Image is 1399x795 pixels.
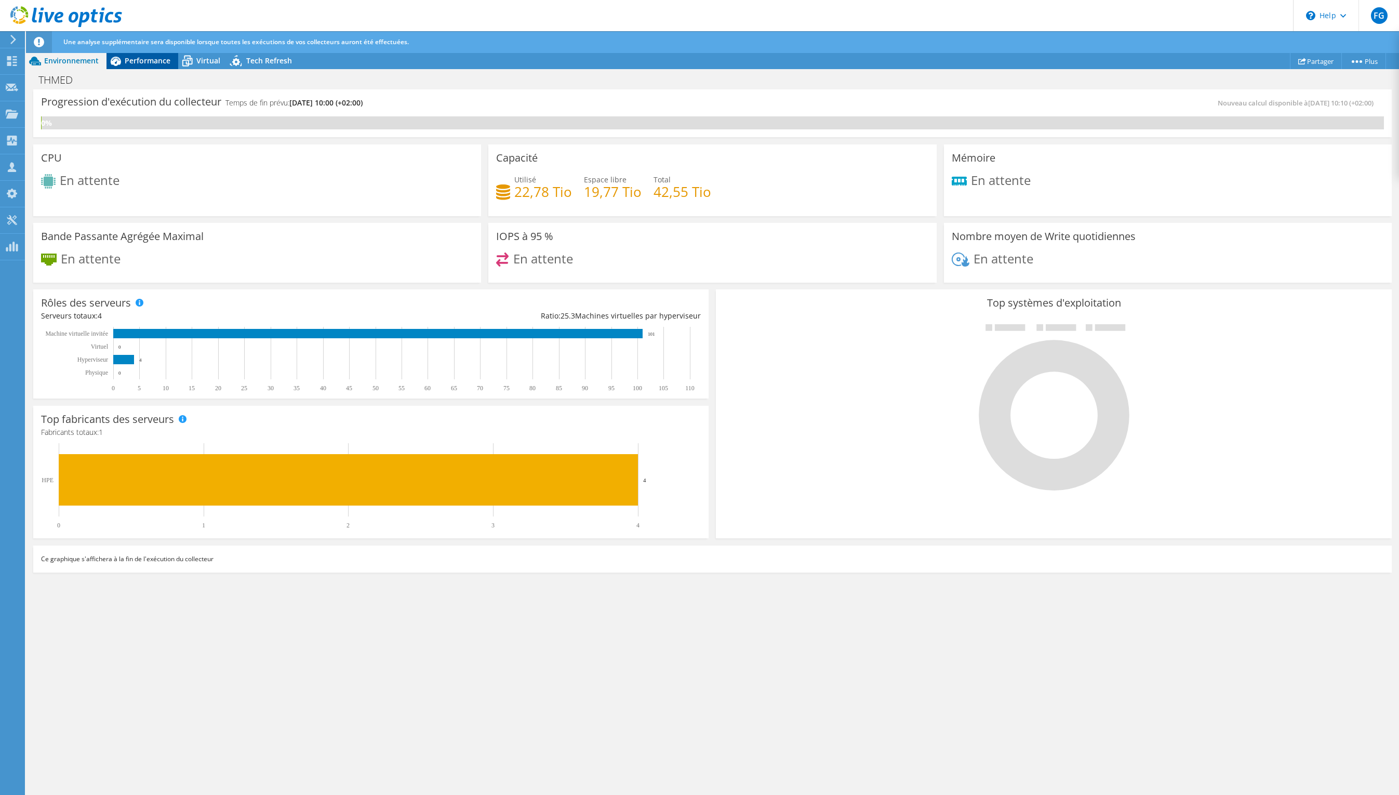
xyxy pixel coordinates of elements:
[496,152,538,164] h3: Capacité
[77,356,108,363] text: Hyperviseur
[633,385,642,392] text: 100
[346,385,352,392] text: 45
[561,311,575,321] span: 25.3
[503,385,510,392] text: 75
[112,385,115,392] text: 0
[1371,7,1388,24] span: FG
[659,385,668,392] text: 105
[648,332,655,337] text: 101
[582,385,588,392] text: 90
[33,546,1392,573] div: Ce graphique s'affichera à la fin de l'exécution du collecteur
[61,249,121,267] span: En attente
[215,385,221,392] text: 20
[45,330,108,337] tspan: Machine virtuelle invitée
[636,522,639,529] text: 4
[41,231,204,242] h3: Bande Passante Agrégée Maximal
[971,171,1031,188] span: En attente
[724,297,1383,309] h3: Top systèmes d'exploitation
[952,231,1136,242] h3: Nombre moyen de Write quotidiennes
[685,385,695,392] text: 110
[477,385,483,392] text: 70
[41,414,174,425] h3: Top fabricants des serveurs
[372,385,379,392] text: 50
[91,343,109,350] text: Virtuel
[163,385,169,392] text: 10
[41,310,371,322] div: Serveurs totaux:
[139,357,142,363] text: 4
[451,385,457,392] text: 65
[202,522,205,529] text: 1
[196,56,220,65] span: Virtual
[1290,53,1342,69] a: Partager
[556,385,562,392] text: 85
[584,175,627,184] span: Espace libre
[529,385,536,392] text: 80
[654,186,711,197] h4: 42,55 Tio
[34,74,89,86] h1: THMED
[643,477,646,483] text: 4
[514,175,536,184] span: Utilisé
[98,311,102,321] span: 4
[608,385,615,392] text: 95
[118,344,121,350] text: 0
[63,37,409,46] span: Une analyse supplémentaire sera disponible lorsque toutes les exécutions de vos collecteurs auron...
[225,97,363,109] h4: Temps de fin prévu:
[514,186,572,197] h4: 22,78 Tio
[41,297,131,309] h3: Rôles des serveurs
[654,175,671,184] span: Total
[99,427,103,437] span: 1
[41,427,701,438] h4: Fabricants totaux:
[189,385,195,392] text: 15
[584,186,642,197] h4: 19,77 Tio
[974,249,1033,267] span: En attente
[289,98,363,108] span: [DATE] 10:00 (+02:00)
[138,385,141,392] text: 5
[57,522,60,529] text: 0
[398,385,405,392] text: 55
[1341,53,1386,69] a: Plus
[496,231,553,242] h3: IOPS à 95 %
[371,310,701,322] div: Ratio: Machines virtuelles par hyperviseur
[1306,11,1315,20] svg: \n
[1308,98,1374,108] span: [DATE] 10:10 (+02:00)
[347,522,350,529] text: 2
[241,385,247,392] text: 25
[41,152,62,164] h3: CPU
[118,370,121,376] text: 0
[268,385,274,392] text: 30
[1218,98,1379,108] span: Nouveau calcul disponible à
[44,56,99,65] span: Environnement
[491,522,495,529] text: 3
[42,476,54,484] text: HPE
[60,171,119,189] span: En attente
[85,369,108,376] text: Physique
[246,56,292,65] span: Tech Refresh
[125,56,170,65] span: Performance
[952,152,995,164] h3: Mémoire
[41,117,42,129] div: 0%
[294,385,300,392] text: 35
[424,385,431,392] text: 60
[320,385,326,392] text: 40
[513,249,573,267] span: En attente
